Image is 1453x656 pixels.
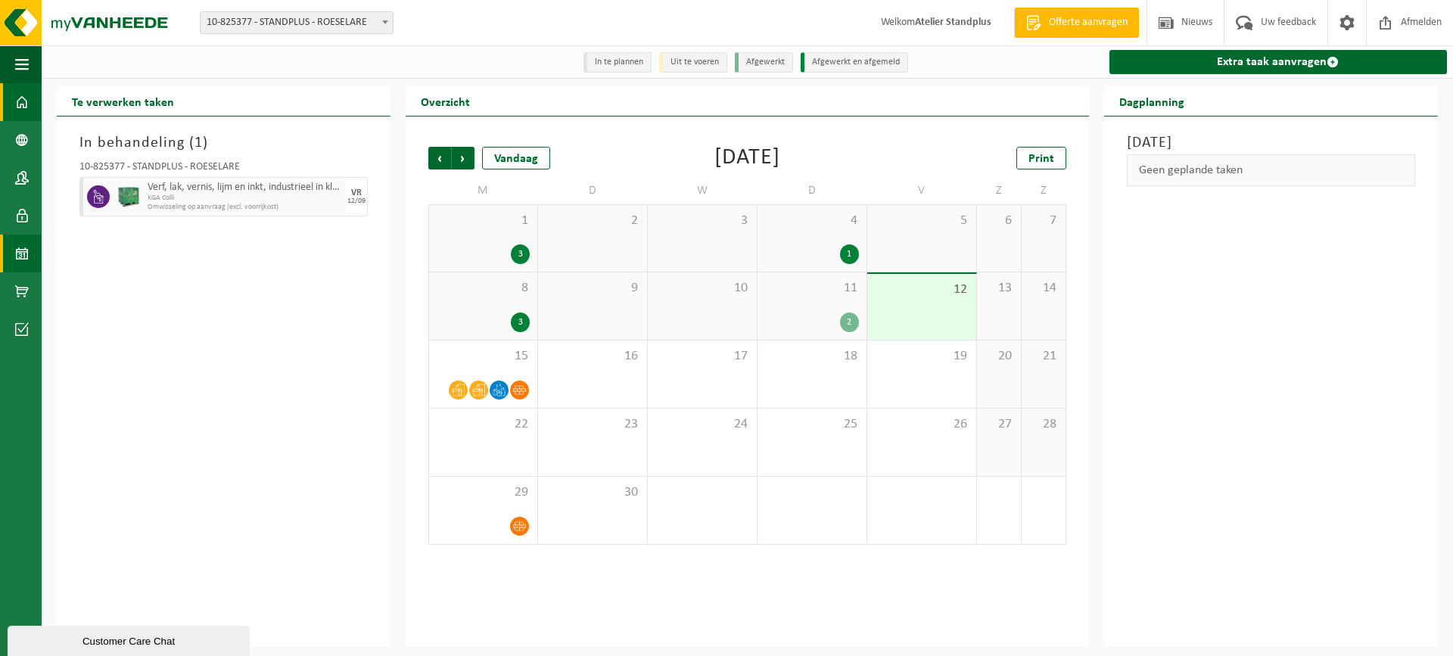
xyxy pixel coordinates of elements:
[482,147,550,169] div: Vandaag
[546,416,639,433] span: 23
[452,147,474,169] span: Volgende
[511,244,530,264] div: 3
[583,52,652,73] li: In te plannen
[985,213,1013,229] span: 6
[194,135,203,151] span: 1
[1029,416,1058,433] span: 28
[437,416,530,433] span: 22
[1029,348,1058,365] span: 21
[148,182,341,194] span: Verf, lak, vernis, lijm en inkt, industrieel in kleinverpakking
[200,11,394,34] span: 10-825377 - STANDPLUS - ROESELARE
[1029,280,1058,297] span: 14
[437,280,530,297] span: 8
[1028,153,1054,165] span: Print
[351,188,362,197] div: VR
[765,348,859,365] span: 18
[714,147,780,169] div: [DATE]
[867,177,977,204] td: V
[538,177,648,204] td: D
[765,416,859,433] span: 25
[655,416,749,433] span: 24
[801,52,908,73] li: Afgewerkt en afgemeld
[511,312,530,332] div: 3
[875,416,969,433] span: 26
[875,348,969,365] span: 19
[840,244,859,264] div: 1
[1029,213,1058,229] span: 7
[1127,132,1415,154] h3: [DATE]
[428,147,451,169] span: Vorige
[659,52,727,73] li: Uit te voeren
[79,162,368,177] div: 10-825377 - STANDPLUS - ROESELARE
[655,213,749,229] span: 3
[985,416,1013,433] span: 27
[8,623,253,656] iframe: chat widget
[79,132,368,154] h3: In behandeling ( )
[765,213,859,229] span: 4
[915,17,991,28] strong: Atelier Standplus
[1104,86,1199,116] h2: Dagplanning
[648,177,758,204] td: W
[57,86,189,116] h2: Te verwerken taken
[875,281,969,298] span: 12
[117,185,140,208] img: PB-HB-1400-HPE-GN-01
[546,484,639,501] span: 30
[765,280,859,297] span: 11
[735,52,793,73] li: Afgewerkt
[985,348,1013,365] span: 20
[985,280,1013,297] span: 13
[1016,147,1066,169] a: Print
[437,348,530,365] span: 15
[148,194,341,203] span: KGA Colli
[428,177,538,204] td: M
[201,12,393,33] span: 10-825377 - STANDPLUS - ROESELARE
[977,177,1022,204] td: Z
[1127,154,1415,186] div: Geen geplande taken
[406,86,485,116] h2: Overzicht
[840,312,859,332] div: 2
[546,348,639,365] span: 16
[1014,8,1139,38] a: Offerte aanvragen
[546,280,639,297] span: 9
[1109,50,1447,74] a: Extra taak aanvragen
[655,280,749,297] span: 10
[437,484,530,501] span: 29
[758,177,867,204] td: D
[148,203,341,212] span: Omwisseling op aanvraag (excl. voorrijkost)
[347,197,366,205] div: 12/09
[546,213,639,229] span: 2
[1045,15,1131,30] span: Offerte aanvragen
[655,348,749,365] span: 17
[1022,177,1066,204] td: Z
[437,213,530,229] span: 1
[875,213,969,229] span: 5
